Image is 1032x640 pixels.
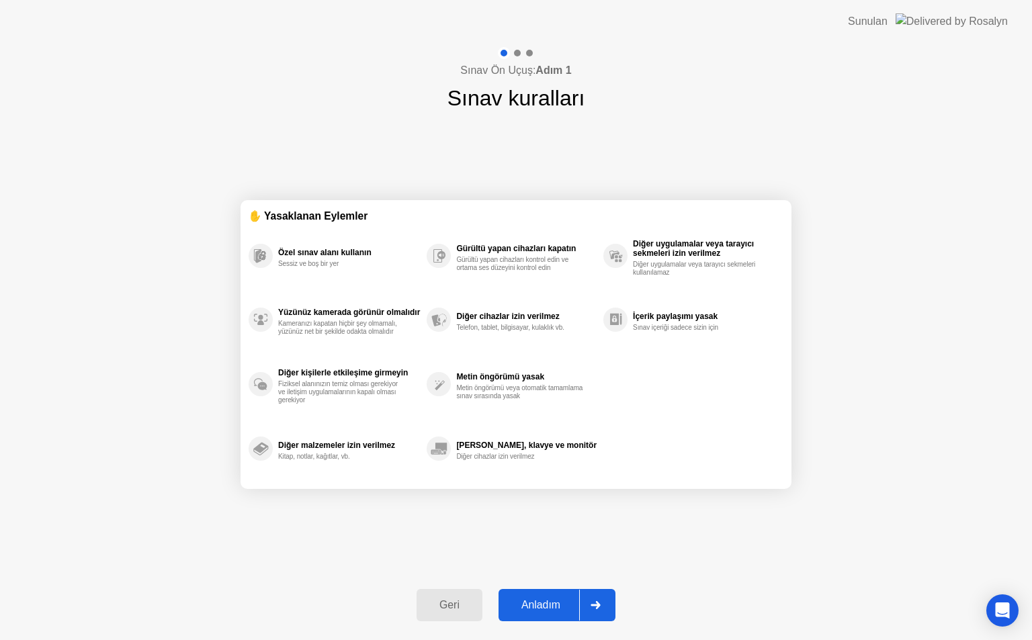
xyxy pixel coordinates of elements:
[503,599,579,611] div: Anladım
[278,320,405,336] div: Kameranızı kapatan hiçbir şey olmamalı, yüzünüz net bir şekilde odakta olmalıdır
[278,308,420,317] div: Yüzünüz kamerada görünür olmalıdır
[456,453,583,461] div: Diğer cihazlar izin verilmez
[421,599,478,611] div: Geri
[278,441,420,450] div: Diğer malzemeler izin verilmez
[278,380,405,404] div: Fiziksel alanınızın temiz olması gerekiyor ve iletişim uygulamalarının kapalı olması gerekiyor
[278,260,405,268] div: Sessiz ve boş bir yer
[986,594,1019,627] div: Open Intercom Messenger
[278,368,420,377] div: Diğer kişilerle etkileşime girmeyin
[249,208,783,224] div: ✋ Yasaklanan Eylemler
[633,239,777,258] div: Diğer uygulamalar veya tarayıcı sekmeleri izin verilmez
[499,589,615,621] button: Anladım
[896,13,1008,29] img: Delivered by Rosalyn
[456,312,597,321] div: Diğer cihazlar izin verilmez
[633,312,777,321] div: İçerik paylaşımı yasak
[456,384,583,400] div: Metin öngörümü veya otomatik tamamlama sınav sırasında yasak
[535,64,571,76] b: Adım 1
[848,13,888,30] div: Sunulan
[633,261,760,277] div: Diğer uygulamalar veya tarayıcı sekmeleri kullanılamaz
[460,62,571,79] h4: Sınav Ön Uçuş:
[456,244,597,253] div: Gürültü yapan cihazları kapatın
[278,248,420,257] div: Özel sınav alanı kullanın
[447,82,585,114] h1: Sınav kuralları
[456,441,597,450] div: [PERSON_NAME], klavye ve monitör
[278,453,405,461] div: Kitap, notlar, kağıtlar, vb.
[456,372,597,381] div: Metin öngörümü yasak
[456,256,583,272] div: Gürültü yapan cihazları kontrol edin ve ortama ses düzeyini kontrol edin
[456,324,583,332] div: Telefon, tablet, bilgisayar, kulaklık vb.
[417,589,482,621] button: Geri
[633,324,760,332] div: Sınav içeriği sadece sizin için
